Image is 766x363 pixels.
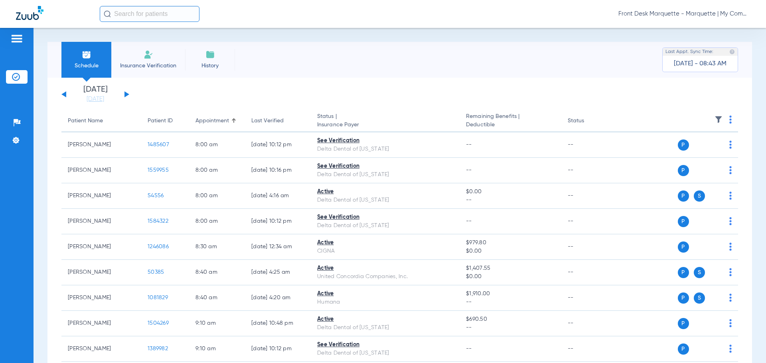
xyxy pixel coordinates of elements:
td: 8:40 AM [189,260,245,285]
div: Patient ID [148,117,173,125]
span: -- [466,298,555,306]
td: -- [561,234,615,260]
td: [DATE] 4:20 AM [245,285,311,311]
div: Delta Dental of [US_STATE] [317,324,453,332]
img: hamburger-icon [10,34,23,43]
img: Search Icon [104,10,111,18]
span: S [694,267,705,278]
span: -- [466,324,555,332]
span: P [678,190,689,202]
span: P [678,241,689,253]
div: Patient Name [68,117,135,125]
div: See Verification [317,162,453,171]
span: P [678,292,689,304]
div: See Verification [317,137,453,145]
th: Remaining Benefits | [460,110,561,132]
td: 8:00 AM [189,183,245,209]
td: [PERSON_NAME] [61,285,141,311]
span: P [678,139,689,151]
span: $0.00 [466,247,555,255]
span: Front Desk Marquette - Marquette | My Community Dental Centers [618,10,750,18]
td: 8:00 AM [189,132,245,158]
div: Active [317,239,453,247]
td: [PERSON_NAME] [61,158,141,183]
img: Zuub Logo [16,6,43,20]
td: 8:30 AM [189,234,245,260]
td: [PERSON_NAME] [61,260,141,285]
span: Insurance Payer [317,121,453,129]
th: Status [561,110,615,132]
img: filter.svg [715,116,723,124]
span: P [678,318,689,329]
td: [DATE] 10:16 PM [245,158,311,183]
div: Delta Dental of [US_STATE] [317,222,453,230]
span: $690.50 [466,315,555,324]
div: Active [317,315,453,324]
input: Search for patients [100,6,199,22]
img: group-dot-blue.svg [729,166,732,174]
span: $979.80 [466,239,555,247]
td: -- [561,260,615,285]
div: Last Verified [251,117,304,125]
div: See Verification [317,213,453,222]
span: 1584322 [148,218,168,224]
td: 8:40 AM [189,285,245,311]
span: -- [466,196,555,204]
div: Patient Name [68,117,103,125]
td: -- [561,183,615,209]
span: S [694,190,705,202]
img: group-dot-blue.svg [729,243,732,251]
td: [DATE] 10:12 PM [245,209,311,234]
span: 1246086 [148,244,169,249]
span: 54556 [148,193,164,198]
a: [DATE] [71,95,119,103]
div: CIGNA [317,247,453,255]
div: United Concordia Companies, Inc. [317,273,453,281]
li: [DATE] [71,86,119,103]
div: Active [317,264,453,273]
span: P [678,267,689,278]
div: Delta Dental of [US_STATE] [317,349,453,357]
td: [PERSON_NAME] [61,311,141,336]
span: $1,910.00 [466,290,555,298]
img: last sync help info [729,49,735,55]
div: Humana [317,298,453,306]
span: P [678,343,689,355]
td: [DATE] 4:16 AM [245,183,311,209]
td: 9:10 AM [189,336,245,362]
div: Delta Dental of [US_STATE] [317,145,453,153]
img: Manual Insurance Verification [144,50,153,59]
td: [DATE] 10:12 PM [245,132,311,158]
img: group-dot-blue.svg [729,217,732,225]
td: [DATE] 12:34 AM [245,234,311,260]
span: 1559955 [148,167,169,173]
div: Active [317,188,453,196]
td: [PERSON_NAME] [61,132,141,158]
span: -- [466,346,472,351]
td: 8:00 AM [189,158,245,183]
td: 9:10 AM [189,311,245,336]
span: Insurance Verification [117,62,179,70]
td: [PERSON_NAME] [61,183,141,209]
span: S [694,292,705,304]
span: 50385 [148,269,164,275]
div: Active [317,290,453,298]
span: P [678,165,689,176]
span: Schedule [67,62,105,70]
img: Schedule [82,50,91,59]
span: Deductible [466,121,555,129]
img: History [205,50,215,59]
div: Appointment [195,117,239,125]
td: -- [561,158,615,183]
img: group-dot-blue.svg [729,141,732,149]
span: History [191,62,229,70]
td: [PERSON_NAME] [61,209,141,234]
img: group-dot-blue.svg [729,192,732,200]
iframe: Chat Widget [726,325,766,363]
img: group-dot-blue.svg [729,294,732,302]
span: 1485607 [148,142,169,147]
span: -- [466,142,472,147]
span: -- [466,218,472,224]
div: Last Verified [251,117,284,125]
